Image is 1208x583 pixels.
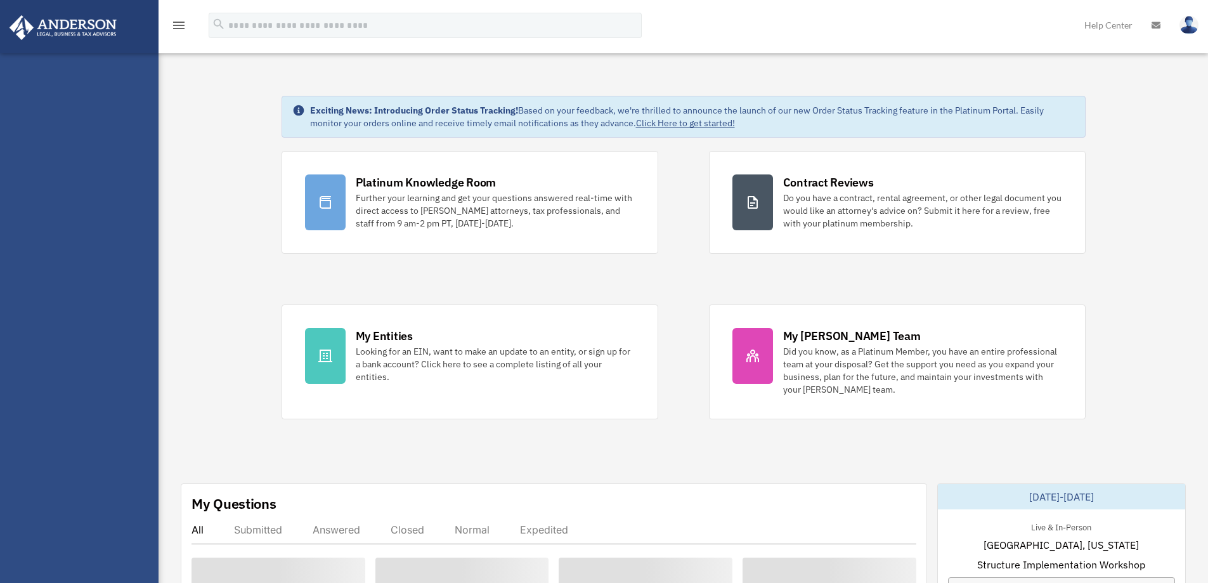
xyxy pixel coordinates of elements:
div: Normal [455,523,490,536]
a: menu [171,22,186,33]
div: Looking for an EIN, want to make an update to an entity, or sign up for a bank account? Click her... [356,345,635,383]
div: My Entities [356,328,413,344]
a: My [PERSON_NAME] Team Did you know, as a Platinum Member, you have an entire professional team at... [709,305,1086,419]
div: Live & In-Person [1021,520,1101,533]
a: Platinum Knowledge Room Further your learning and get your questions answered real-time with dire... [282,151,658,254]
a: Click Here to get started! [636,117,735,129]
i: menu [171,18,186,33]
div: [DATE]-[DATE] [938,484,1185,509]
div: Based on your feedback, we're thrilled to announce the launch of our new Order Status Tracking fe... [310,104,1075,129]
div: Did you know, as a Platinum Member, you have an entire professional team at your disposal? Get th... [783,345,1062,396]
span: [GEOGRAPHIC_DATA], [US_STATE] [984,537,1139,553]
div: Further your learning and get your questions answered real-time with direct access to [PERSON_NAM... [356,192,635,230]
div: Expedited [520,523,568,536]
div: My [PERSON_NAME] Team [783,328,921,344]
div: All [192,523,204,536]
div: Submitted [234,523,282,536]
a: Contract Reviews Do you have a contract, rental agreement, or other legal document you would like... [709,151,1086,254]
div: Platinum Knowledge Room [356,174,497,190]
div: Contract Reviews [783,174,874,190]
div: Do you have a contract, rental agreement, or other legal document you would like an attorney's ad... [783,192,1062,230]
div: My Questions [192,494,276,513]
div: Answered [313,523,360,536]
strong: Exciting News: Introducing Order Status Tracking! [310,105,518,116]
div: Closed [391,523,424,536]
img: User Pic [1179,16,1198,34]
img: Anderson Advisors Platinum Portal [6,15,120,40]
i: search [212,17,226,31]
a: My Entities Looking for an EIN, want to make an update to an entity, or sign up for a bank accoun... [282,305,658,419]
span: Structure Implementation Workshop [977,557,1145,572]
